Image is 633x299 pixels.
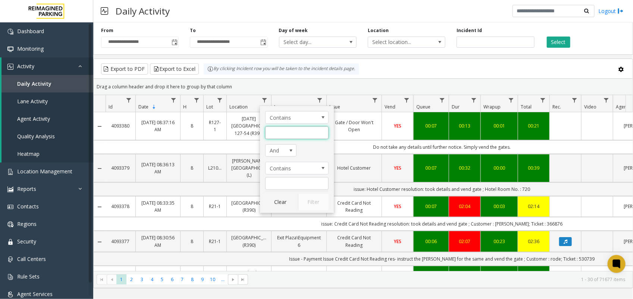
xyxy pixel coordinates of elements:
a: Collapse Details [94,123,106,129]
a: Video Filter Menu [601,95,611,105]
span: Lane [274,104,284,110]
a: Id Filter Menu [124,95,134,105]
a: Logout [598,7,624,15]
span: YES [394,165,401,171]
a: [GEOGRAPHIC_DATA] (R390) [231,234,267,248]
img: 'icon' [7,29,13,35]
img: 'icon' [7,274,13,280]
a: H Filter Menu [192,95,202,105]
button: Export to Excel [150,63,199,75]
span: Page 1 [116,274,126,284]
div: 00:07 [418,164,444,171]
kendo-pager-info: 1 - 30 of 71677 items [253,276,625,283]
span: And [266,145,290,157]
a: YES [386,203,409,210]
div: 00:07 [418,122,444,129]
a: 4093377 [110,238,131,245]
img: 'icon' [7,204,13,210]
a: R21-1 [208,238,222,245]
a: YES [386,122,409,129]
a: Issue Filter Menu [370,95,380,105]
a: Collapse Details [94,166,106,171]
span: Monitoring [17,45,44,52]
a: 4093379 [110,164,131,171]
img: 'icon' [7,292,13,298]
a: 00:13 [454,122,476,129]
h3: Daily Activity [112,2,173,20]
a: 00:21 [523,122,545,129]
span: Queue [416,104,430,110]
span: Activity [17,63,34,70]
a: 8 [185,164,199,171]
span: Rec. [552,104,561,110]
a: 02:07 [454,238,476,245]
a: Daily Activity [1,75,93,92]
img: 'icon' [7,186,13,192]
a: YES [386,164,409,171]
input: Location Filter [265,177,329,190]
span: Video [584,104,596,110]
a: Heatmap [1,145,93,163]
a: Total Filter Menu [538,95,548,105]
span: Agent [616,104,628,110]
a: 00:01 [485,122,513,129]
a: 8 [185,238,199,245]
img: pageIcon [101,2,108,20]
a: Hotel Customer [331,164,377,171]
button: Select [547,37,570,48]
a: 00:23 [485,238,513,245]
a: [DATE] 08:36:13 AM [140,161,176,175]
a: 00:03 [485,203,513,210]
span: Select location... [368,37,430,47]
label: To [190,27,196,34]
a: R21-1 [208,203,222,210]
input: Location Filter [265,126,329,139]
span: Location [229,104,248,110]
span: Toggle popup [259,37,267,47]
a: Collapse Details [94,204,106,210]
a: 00:00 [485,164,513,171]
span: Page 6 [167,274,177,284]
span: Quality Analysis [17,133,55,140]
label: From [101,27,113,34]
span: Page 7 [177,274,187,284]
span: Go to the next page [228,274,238,285]
span: Date [138,104,148,110]
a: Location Filter Menu [260,95,270,105]
a: R127-1 [208,119,222,133]
a: 4093380 [110,122,131,129]
div: By clicking Incident row you will be taken to the incident details page. [204,63,359,75]
a: Gate / Door Won't Open [331,119,377,133]
button: Export to PDF [101,63,148,75]
span: Location Filter Operators [265,111,329,124]
a: Quality Analysis [1,128,93,145]
span: Page 3 [137,274,147,284]
a: Activity [1,57,93,75]
span: Issue [329,104,340,110]
img: 'icon' [7,239,13,245]
img: 'icon' [7,46,13,52]
span: Page 11 [218,274,228,284]
span: Page 5 [157,274,167,284]
span: Dur [452,104,460,110]
span: Lot [206,104,213,110]
a: 00:39 [523,164,545,171]
div: 00:07 [418,203,444,210]
span: Call Centers [17,255,46,262]
a: Rec. Filter Menu [570,95,580,105]
button: Clear [265,194,296,210]
label: Incident Id [457,27,482,34]
div: 00:32 [454,164,476,171]
span: Select day... [279,37,341,47]
a: 8 [185,122,199,129]
a: Queue Filter Menu [437,95,447,105]
span: Dashboard [17,28,44,35]
a: 02:14 [523,203,545,210]
a: Dur Filter Menu [469,95,479,105]
div: Data table [94,95,633,271]
span: Id [109,104,113,110]
span: Sortable [151,104,157,110]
